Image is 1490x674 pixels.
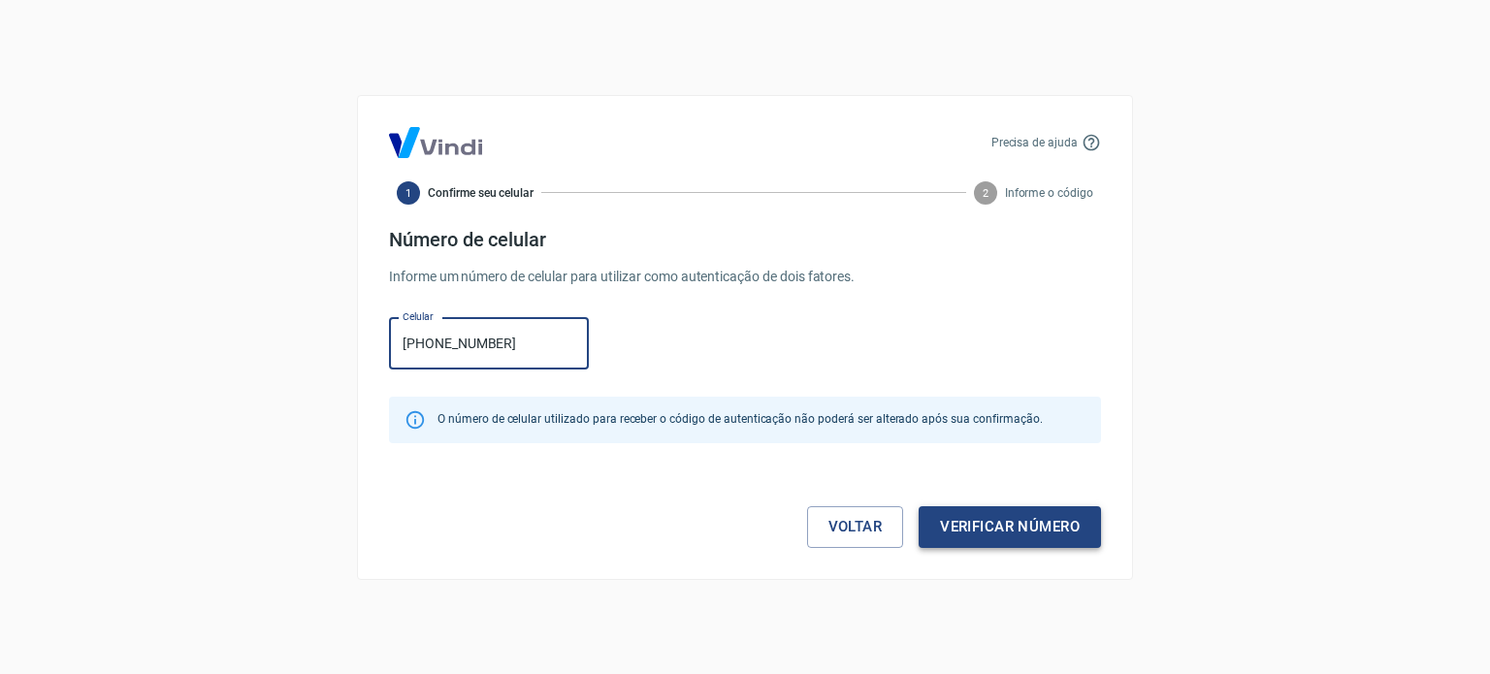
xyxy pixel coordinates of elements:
div: O número de celular utilizado para receber o código de autenticação não poderá ser alterado após ... [437,402,1042,437]
span: Confirme seu celular [428,184,534,202]
label: Celular [403,309,434,324]
button: Verificar número [919,506,1101,547]
text: 1 [405,186,411,199]
img: Logo Vind [389,127,482,158]
h4: Número de celular [389,228,1101,251]
p: Precisa de ajuda [991,134,1078,151]
text: 2 [983,186,988,199]
a: Voltar [807,506,904,547]
p: Informe um número de celular para utilizar como autenticação de dois fatores. [389,267,1101,287]
span: Informe o código [1005,184,1093,202]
